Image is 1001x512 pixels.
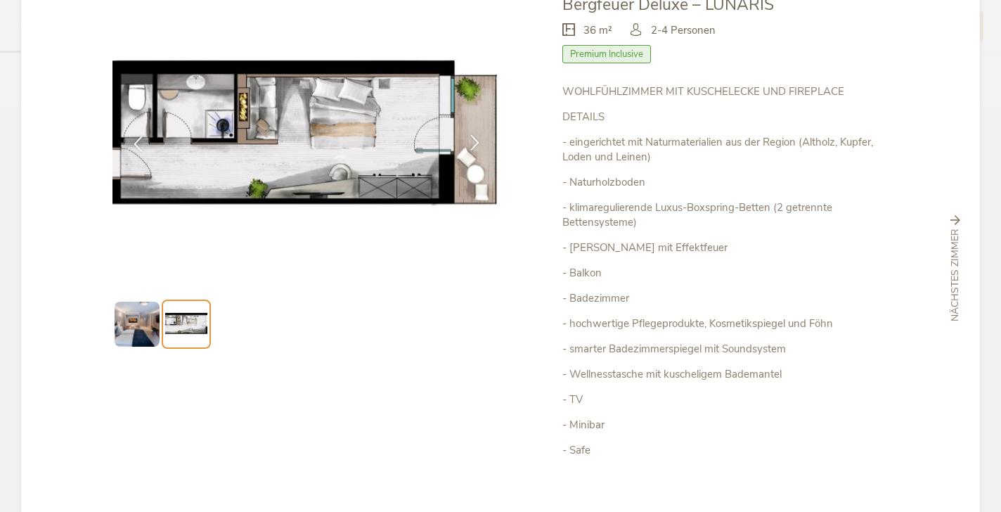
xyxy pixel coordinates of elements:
[165,303,207,345] img: Preview
[562,418,889,433] p: - Minibar
[562,110,889,124] p: DETAILS
[948,229,962,322] span: nächstes Zimmer
[562,443,889,458] p: - Safe
[562,316,889,331] p: - hochwertige Pflegeprodukte, Kosmetikspiegel und Föhn
[562,392,889,407] p: - TV
[562,266,889,281] p: - Balkon
[562,367,889,382] p: - Wellnesstasche mit kuscheligem Bademantel
[562,241,889,255] p: - [PERSON_NAME] mit Effektfeuer
[562,175,889,190] p: - Naturholzboden
[562,200,889,230] p: - klimaregulierende Luxus-Boxspring-Betten (2 getrennte Bettensysteme)
[562,342,889,357] p: - smarter Badezimmerspiegel mit Soundsystem
[562,291,889,306] p: - Badezimmer
[562,135,889,165] p: - eingerichtet mit Naturmaterialien aus der Region (Altholz, Kupfer, Loden und Leinen)
[115,302,160,347] img: Preview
